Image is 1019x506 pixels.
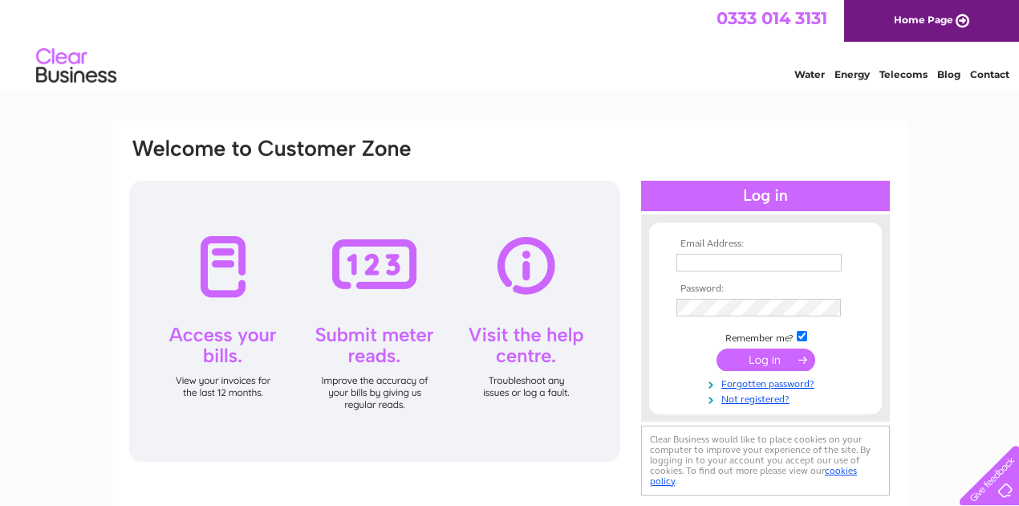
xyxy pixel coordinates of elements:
th: Email Address: [672,239,859,250]
img: logo.png [35,42,117,91]
a: Blog [937,68,960,80]
div: Clear Business is a trading name of Verastar Limited (registered in [GEOGRAPHIC_DATA] No. 3667643... [132,9,890,78]
td: Remember me? [672,328,859,345]
a: Telecoms [879,68,928,80]
a: Not registered? [676,390,859,406]
div: Clear Business would like to place cookies on your computer to improve your experience of the sit... [641,426,890,496]
a: 0333 014 3131 [717,8,827,28]
a: Forgotten password? [676,375,859,390]
a: Contact [970,68,1009,80]
a: Energy [834,68,870,80]
input: Submit [717,349,815,371]
a: cookies policy [650,465,857,487]
th: Password: [672,284,859,295]
a: Water [794,68,825,80]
